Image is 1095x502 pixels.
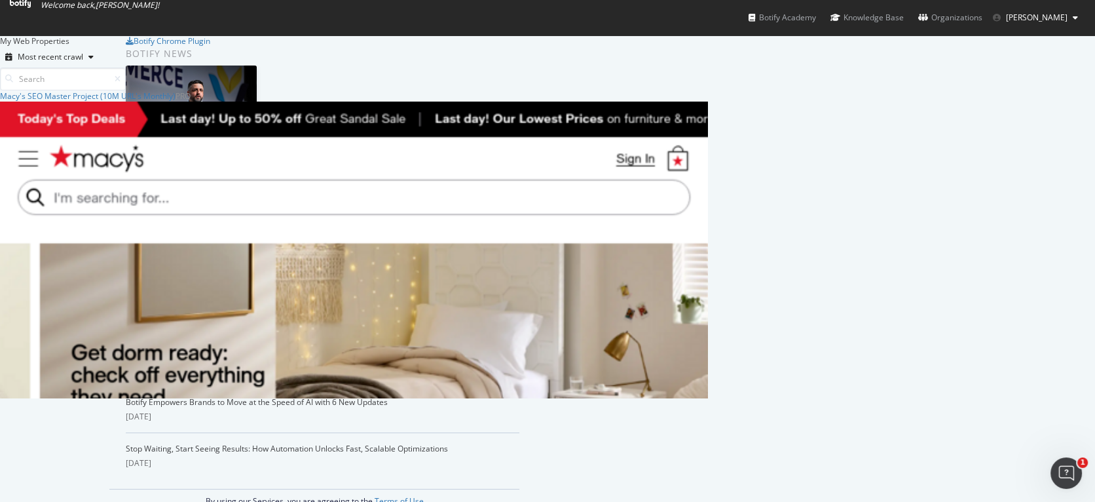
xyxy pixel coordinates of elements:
button: [PERSON_NAME] [982,7,1088,28]
div: Pro [176,90,191,102]
span: 1 [1077,457,1088,468]
div: [DATE] [126,411,519,423]
span: aj benjumea [1006,12,1067,23]
div: Most recent crawl [18,53,83,61]
div: Botify Academy [749,11,816,24]
div: Botify news [126,47,519,61]
img: AI Is Your New Customer: How to Win the Visibility Battle in a ChatGPT World [126,66,257,153]
iframe: Intercom live chat [1050,457,1082,489]
div: [DATE] [126,457,519,469]
div: Botify Chrome Plugin [134,35,210,47]
a: Botify Empowers Brands to Move at the Speed of AI with 6 New Updates [126,396,388,408]
a: Botify Chrome Plugin [126,35,210,47]
a: Stop Waiting, Start Seeing Results: How Automation Unlocks Fast, Scalable Optimizations [126,443,448,454]
div: Organizations [918,11,982,24]
div: Knowledge Base [830,11,904,24]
